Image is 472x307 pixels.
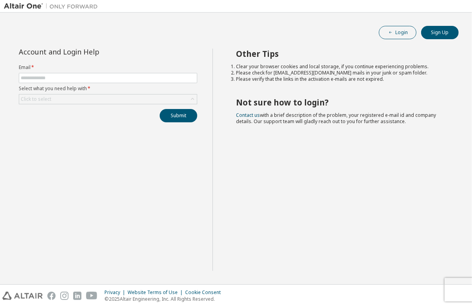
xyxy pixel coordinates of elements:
[236,64,445,70] li: Clear your browser cookies and local storage, if you continue experiencing problems.
[236,112,260,118] a: Contact us
[19,94,197,104] div: Click to select
[185,289,225,296] div: Cookie Consent
[2,292,43,300] img: altair_logo.svg
[160,109,197,122] button: Submit
[379,26,416,39] button: Login
[236,70,445,76] li: Please check for [EMAIL_ADDRESS][DOMAIN_NAME] mails in your junk or spam folder.
[104,296,225,302] p: © 2025 Altair Engineering, Inc. All Rights Reserved.
[21,96,51,102] div: Click to select
[60,292,68,300] img: instagram.svg
[236,97,445,107] h2: Not sure how to login?
[128,289,185,296] div: Website Terms of Use
[236,49,445,59] h2: Other Tips
[86,292,97,300] img: youtube.svg
[4,2,102,10] img: Altair One
[236,76,445,82] li: Please verify that the links in the activation e-mails are not expired.
[47,292,56,300] img: facebook.svg
[421,26,459,39] button: Sign Up
[73,292,81,300] img: linkedin.svg
[19,49,162,55] div: Account and Login Help
[19,64,197,71] label: Email
[236,112,436,125] span: with a brief description of the problem, your registered e-mail id and company details. Our suppo...
[104,289,128,296] div: Privacy
[19,85,197,92] label: Select what you need help with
